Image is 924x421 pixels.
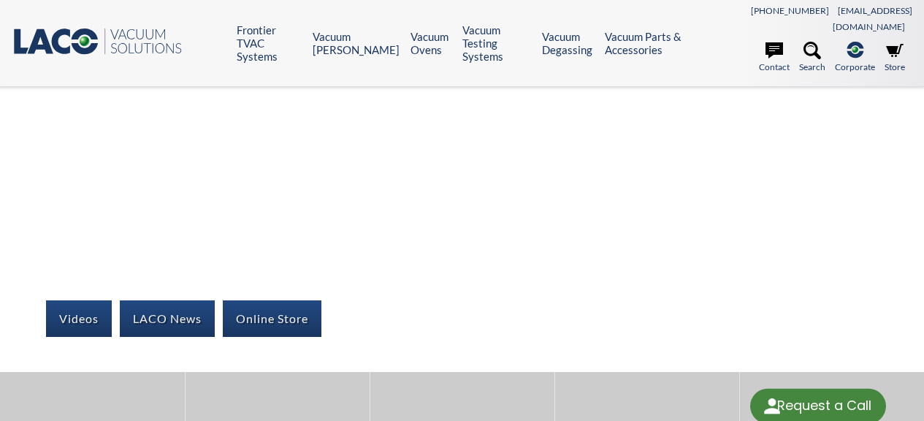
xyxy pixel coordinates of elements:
[313,30,400,56] a: Vacuum [PERSON_NAME]
[751,5,829,16] a: [PHONE_NUMBER]
[760,395,784,418] img: round button
[833,5,912,32] a: [EMAIL_ADDRESS][DOMAIN_NAME]
[885,42,905,74] a: Store
[605,30,684,56] a: Vacuum Parts & Accessories
[462,23,530,63] a: Vacuum Testing Systems
[120,300,215,337] a: LACO News
[237,23,302,63] a: Frontier TVAC Systems
[542,30,594,56] a: Vacuum Degassing
[759,42,790,74] a: Contact
[46,300,112,337] a: Videos
[223,300,321,337] a: Online Store
[799,42,825,74] a: Search
[835,60,875,74] span: Corporate
[411,30,451,56] a: Vacuum Ovens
